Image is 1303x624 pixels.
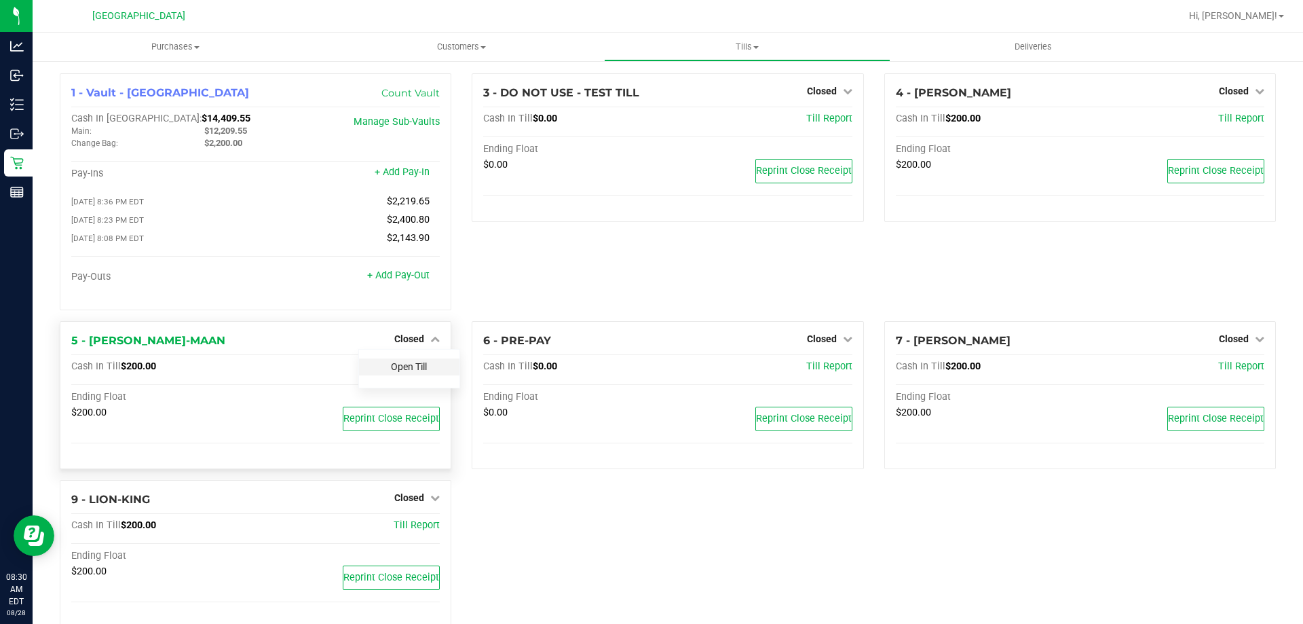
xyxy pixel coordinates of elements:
[890,33,1176,61] a: Deliveries
[807,333,837,344] span: Closed
[319,41,603,53] span: Customers
[1168,413,1264,424] span: Reprint Close Receipt
[71,113,202,124] span: Cash In [GEOGRAPHIC_DATA]:
[71,566,107,577] span: $200.00
[483,361,533,372] span: Cash In Till
[71,139,118,148] span: Change Bag:
[483,407,508,418] span: $0.00
[945,113,981,124] span: $200.00
[756,413,852,424] span: Reprint Close Receipt
[394,519,440,531] a: Till Report
[6,571,26,608] p: 08:30 AM EDT
[33,33,318,61] a: Purchases
[71,126,92,136] span: Main:
[375,166,430,178] a: + Add Pay-In
[71,519,121,531] span: Cash In Till
[945,361,981,372] span: $200.00
[1167,159,1264,183] button: Reprint Close Receipt
[6,608,26,618] p: 08/28
[533,361,557,372] span: $0.00
[71,550,256,562] div: Ending Float
[605,41,889,53] span: Tills
[71,493,150,506] span: 9 - LION-KING
[121,361,156,372] span: $200.00
[10,39,24,53] inline-svg: Analytics
[483,334,551,347] span: 6 - PRE-PAY
[896,113,945,124] span: Cash In Till
[71,215,144,225] span: [DATE] 8:23 PM EDT
[394,333,424,344] span: Closed
[806,361,852,372] a: Till Report
[10,98,24,111] inline-svg: Inventory
[807,86,837,96] span: Closed
[387,232,430,244] span: $2,143.90
[318,33,604,61] a: Customers
[896,391,1080,403] div: Ending Float
[755,407,852,431] button: Reprint Close Receipt
[71,197,144,206] span: [DATE] 8:36 PM EDT
[71,271,256,283] div: Pay-Outs
[204,126,247,136] span: $12,209.55
[14,515,54,556] iframe: Resource center
[483,159,508,170] span: $0.00
[391,361,427,372] a: Open Till
[1189,10,1277,21] span: Hi, [PERSON_NAME]!
[10,69,24,82] inline-svg: Inbound
[10,127,24,141] inline-svg: Outbound
[483,391,668,403] div: Ending Float
[896,361,945,372] span: Cash In Till
[71,361,121,372] span: Cash In Till
[1219,86,1249,96] span: Closed
[483,113,533,124] span: Cash In Till
[381,87,440,99] a: Count Vault
[806,113,852,124] a: Till Report
[71,168,256,180] div: Pay-Ins
[343,566,440,590] button: Reprint Close Receipt
[1167,407,1264,431] button: Reprint Close Receipt
[896,407,931,418] span: $200.00
[1218,361,1264,372] a: Till Report
[71,391,256,403] div: Ending Float
[71,234,144,243] span: [DATE] 8:08 PM EDT
[996,41,1070,53] span: Deliveries
[92,10,185,22] span: [GEOGRAPHIC_DATA]
[354,116,440,128] a: Manage Sub-Vaults
[33,41,318,53] span: Purchases
[71,407,107,418] span: $200.00
[394,492,424,503] span: Closed
[10,156,24,170] inline-svg: Retail
[896,86,1011,99] span: 4 - [PERSON_NAME]
[367,270,430,281] a: + Add Pay-Out
[121,519,156,531] span: $200.00
[10,185,24,199] inline-svg: Reports
[343,407,440,431] button: Reprint Close Receipt
[533,113,557,124] span: $0.00
[387,196,430,207] span: $2,219.65
[756,165,852,177] span: Reprint Close Receipt
[483,86,639,99] span: 3 - DO NOT USE - TEST TILL
[483,143,668,155] div: Ending Float
[343,572,439,583] span: Reprint Close Receipt
[896,143,1080,155] div: Ending Float
[1219,333,1249,344] span: Closed
[755,159,852,183] button: Reprint Close Receipt
[71,86,249,99] span: 1 - Vault - [GEOGRAPHIC_DATA]
[604,33,890,61] a: Tills
[71,334,225,347] span: 5 - [PERSON_NAME]-MAAN
[896,159,931,170] span: $200.00
[1168,165,1264,177] span: Reprint Close Receipt
[387,214,430,225] span: $2,400.80
[204,138,242,148] span: $2,200.00
[1218,113,1264,124] a: Till Report
[202,113,250,124] span: $14,409.55
[896,334,1011,347] span: 7 - [PERSON_NAME]
[343,413,439,424] span: Reprint Close Receipt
